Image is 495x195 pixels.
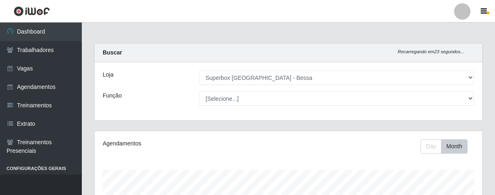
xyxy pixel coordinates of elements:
[421,139,468,154] div: First group
[103,70,113,79] label: Loja
[13,6,50,16] img: CoreUI Logo
[103,139,250,148] div: Agendamentos
[103,91,122,100] label: Função
[398,49,464,54] i: Recarregando em 23 segundos...
[441,139,468,154] button: Month
[421,139,441,154] button: Day
[103,49,122,56] strong: Buscar
[421,139,474,154] div: Toolbar with button groups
